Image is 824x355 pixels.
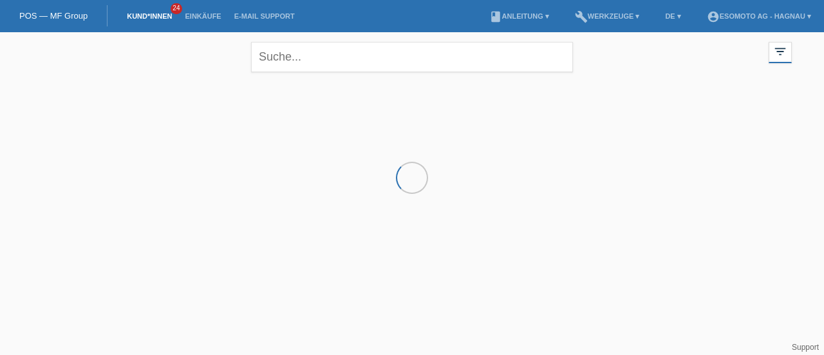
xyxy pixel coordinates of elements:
a: Einkäufe [178,12,227,20]
a: bookAnleitung ▾ [483,12,556,20]
a: buildWerkzeuge ▾ [568,12,646,20]
i: filter_list [773,44,787,59]
a: Kund*innen [120,12,178,20]
a: account_circleEsomoto AG - Hagnau ▾ [700,12,818,20]
i: build [575,10,588,23]
a: Support [792,343,819,352]
span: 24 [171,3,182,14]
a: DE ▾ [659,12,687,20]
a: POS — MF Group [19,11,88,21]
input: Suche... [251,42,573,72]
i: book [489,10,502,23]
a: E-Mail Support [228,12,301,20]
i: account_circle [707,10,720,23]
